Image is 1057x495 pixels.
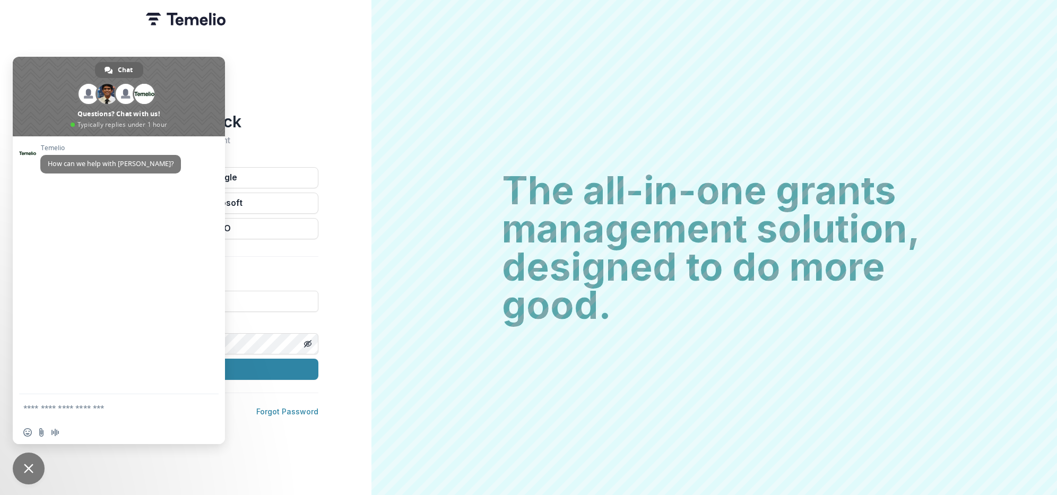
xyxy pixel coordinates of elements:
button: Toggle password visibility [299,335,316,352]
a: Forgot Password [256,407,318,416]
span: Send a file [37,428,46,437]
span: Audio message [51,428,59,437]
div: Chat [95,62,143,78]
span: Chat [118,62,133,78]
img: Temelio [146,13,226,25]
span: Temelio [40,144,181,152]
div: Close chat [13,453,45,484]
textarea: Compose your message... [23,403,191,413]
span: Insert an emoji [23,428,32,437]
span: How can we help with [PERSON_NAME]? [48,159,174,168]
